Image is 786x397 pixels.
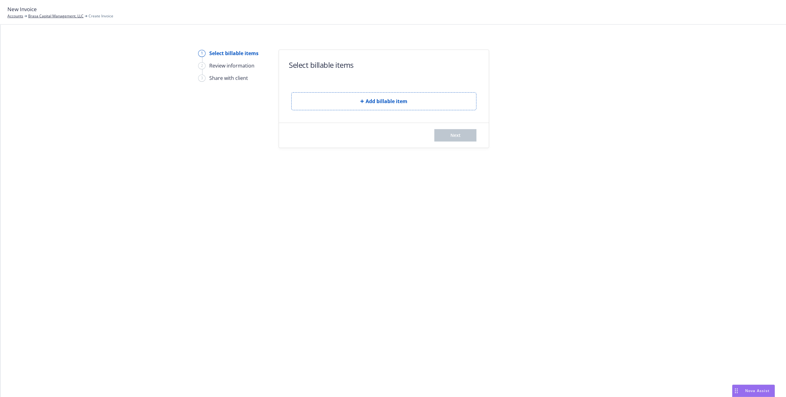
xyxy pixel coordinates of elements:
div: Review information [209,62,254,69]
button: Next [434,129,476,142]
div: 3 [198,75,206,82]
button: Nova Assist [732,385,775,397]
span: Add billable item [366,98,407,105]
button: Add billable item [291,92,476,110]
a: Brasa Capital Management, LLC [28,13,84,19]
span: Nova Assist [745,388,770,393]
div: Drag to move [732,385,740,397]
a: Accounts [7,13,23,19]
h1: Select billable items [289,60,354,70]
div: 1 [198,50,206,57]
span: New Invoice [7,5,37,13]
div: Select billable items [209,50,258,57]
span: Next [450,132,461,138]
div: Share with client [209,74,248,82]
div: 2 [198,62,206,69]
span: Create Invoice [89,13,113,19]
